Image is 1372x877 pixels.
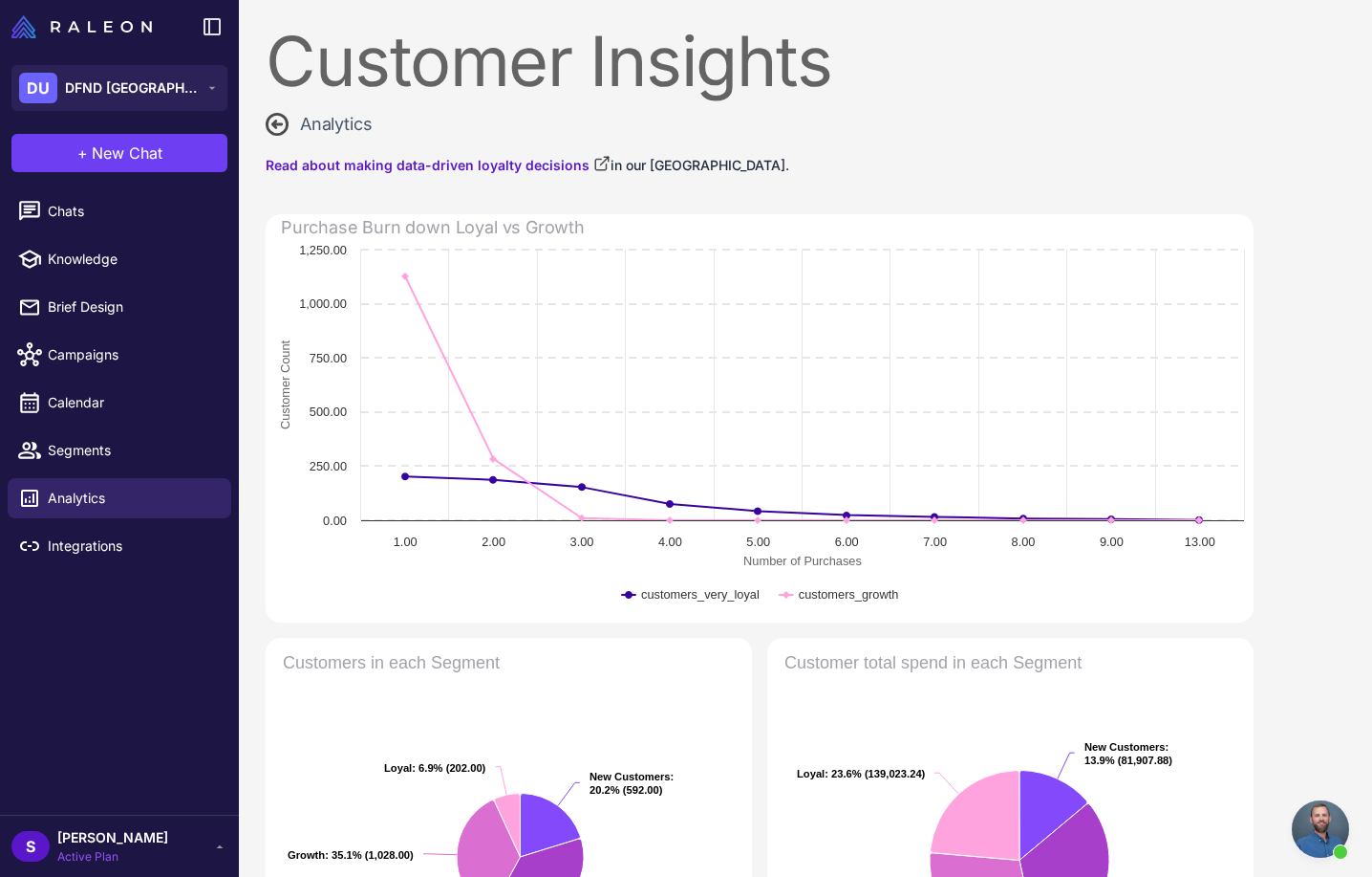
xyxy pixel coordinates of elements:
[384,762,412,774] tspan: Loyal
[1185,535,1215,549] text: 13.00
[48,392,216,413] span: Calendar
[1012,535,1036,549] text: 8.00
[1292,800,1349,858] div: Open chat
[283,653,500,672] text: Customers in each Segment
[8,191,231,231] a: Chats
[8,526,231,566] a: Integrations
[1084,741,1172,766] text: : 13.9% (81,907.88)
[384,762,486,774] text: : 6.9% (202.00)
[48,296,216,318] span: Brief Design
[611,157,789,173] span: in our [GEOGRAPHIC_DATA].
[482,535,505,549] text: 2.00
[743,554,862,568] text: Number of Purchases
[266,155,611,176] a: Read about making data-driven loyalty decisions
[48,201,216,222] span: Chats
[590,771,674,796] text: : 20.2% (592.00)
[57,827,168,848] span: [PERSON_NAME]
[65,77,199,99] span: DFND [GEOGRAPHIC_DATA]
[281,214,585,240] div: Purchase Burn down Loyal vs Growth
[835,535,859,549] text: 6.00
[310,351,347,365] text: 750.00
[48,488,216,509] span: Analytics
[92,142,162,164] span: New Chat
[641,587,760,602] text: customers_very_loyal
[658,535,682,549] text: 4.00
[923,535,947,549] text: 7.00
[1100,535,1124,549] text: 9.00
[11,15,152,38] img: Raleon Logo
[278,340,292,429] text: Customer Count
[19,73,57,103] div: DU
[8,430,231,471] a: Segments
[323,514,347,528] text: 0.00
[8,383,231,423] a: Calendar
[1084,741,1166,753] tspan: New Customers
[797,768,825,779] tspan: Loyal
[57,848,168,866] span: Active Plan
[77,142,88,164] span: +
[8,335,231,375] a: Campaigns
[299,243,347,257] text: 1,250.00
[797,768,926,779] text: : 23.6% (139,023.24)
[8,287,231,327] a: Brief Design
[746,535,770,549] text: 5.00
[11,134,227,172] button: +New Chat
[11,15,160,38] a: Raleon Logo
[310,459,347,473] text: 250.00
[288,849,325,861] tspan: Growth
[590,771,671,782] tspan: New Customers
[310,405,347,419] text: 500.00
[799,587,899,602] text: customers_growth
[570,535,594,549] text: 3.00
[48,344,216,365] span: Campaigns
[8,239,231,279] a: Knowledge
[11,65,227,111] button: DUDFND [GEOGRAPHIC_DATA]
[48,536,216,557] span: Integrations
[394,535,418,549] text: 1.00
[300,111,372,137] span: Analytics
[266,27,1254,96] div: Customer Insights
[288,849,414,861] text: : 35.1% (1,028.00)
[299,296,347,311] text: 1,000.00
[784,653,1082,672] text: Customer total spend in each Segment
[8,478,231,518] a: Analytics
[48,440,216,461] span: Segments
[48,249,216,270] span: Knowledge
[11,831,50,862] div: S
